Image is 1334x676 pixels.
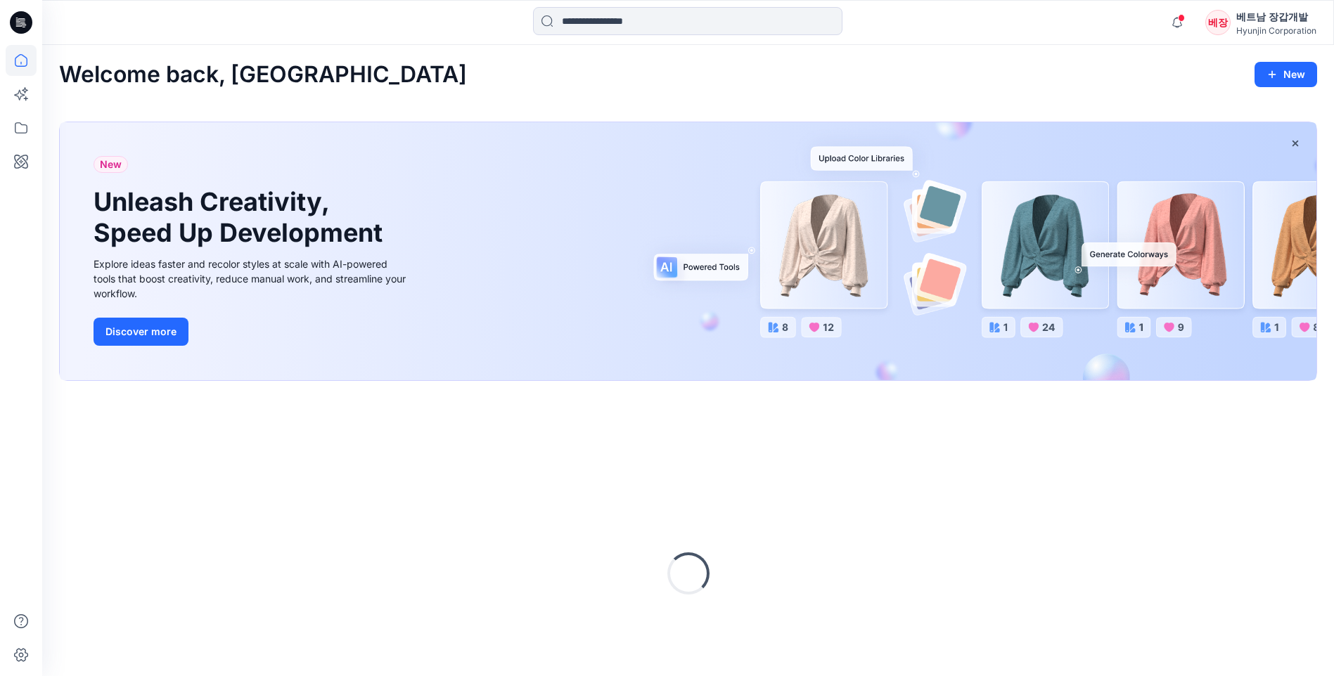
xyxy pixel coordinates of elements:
[100,156,122,173] span: New
[1236,25,1316,36] div: Hyunjin Corporation
[1205,10,1231,35] div: 베장
[59,62,467,88] h2: Welcome back, [GEOGRAPHIC_DATA]
[94,318,188,346] button: Discover more
[94,256,410,301] div: Explore ideas faster and recolor styles at scale with AI-powered tools that boost creativity, red...
[94,318,410,346] a: Discover more
[1255,62,1317,87] button: New
[94,187,389,247] h1: Unleash Creativity, Speed Up Development
[1236,8,1316,25] div: 베트남 장갑개발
